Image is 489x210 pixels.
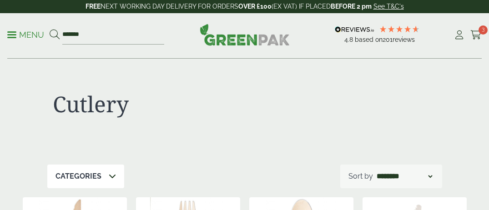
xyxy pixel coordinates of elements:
[479,25,488,35] span: 3
[375,171,434,182] select: Shop order
[383,36,393,43] span: 201
[348,171,373,182] p: Sort by
[55,171,101,182] p: Categories
[393,36,415,43] span: reviews
[238,3,272,10] strong: OVER £100
[344,36,355,43] span: 4.8
[7,30,44,40] p: Menu
[7,30,44,39] a: Menu
[331,3,372,10] strong: BEFORE 2 pm
[335,26,374,33] img: REVIEWS.io
[355,36,383,43] span: Based on
[470,28,482,42] a: 3
[200,24,290,45] img: GreenPak Supplies
[454,30,465,40] i: My Account
[470,30,482,40] i: Cart
[373,3,404,10] a: See T&C's
[86,3,101,10] strong: FREE
[379,25,420,33] div: 4.79 Stars
[53,91,239,117] h1: Cutlery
